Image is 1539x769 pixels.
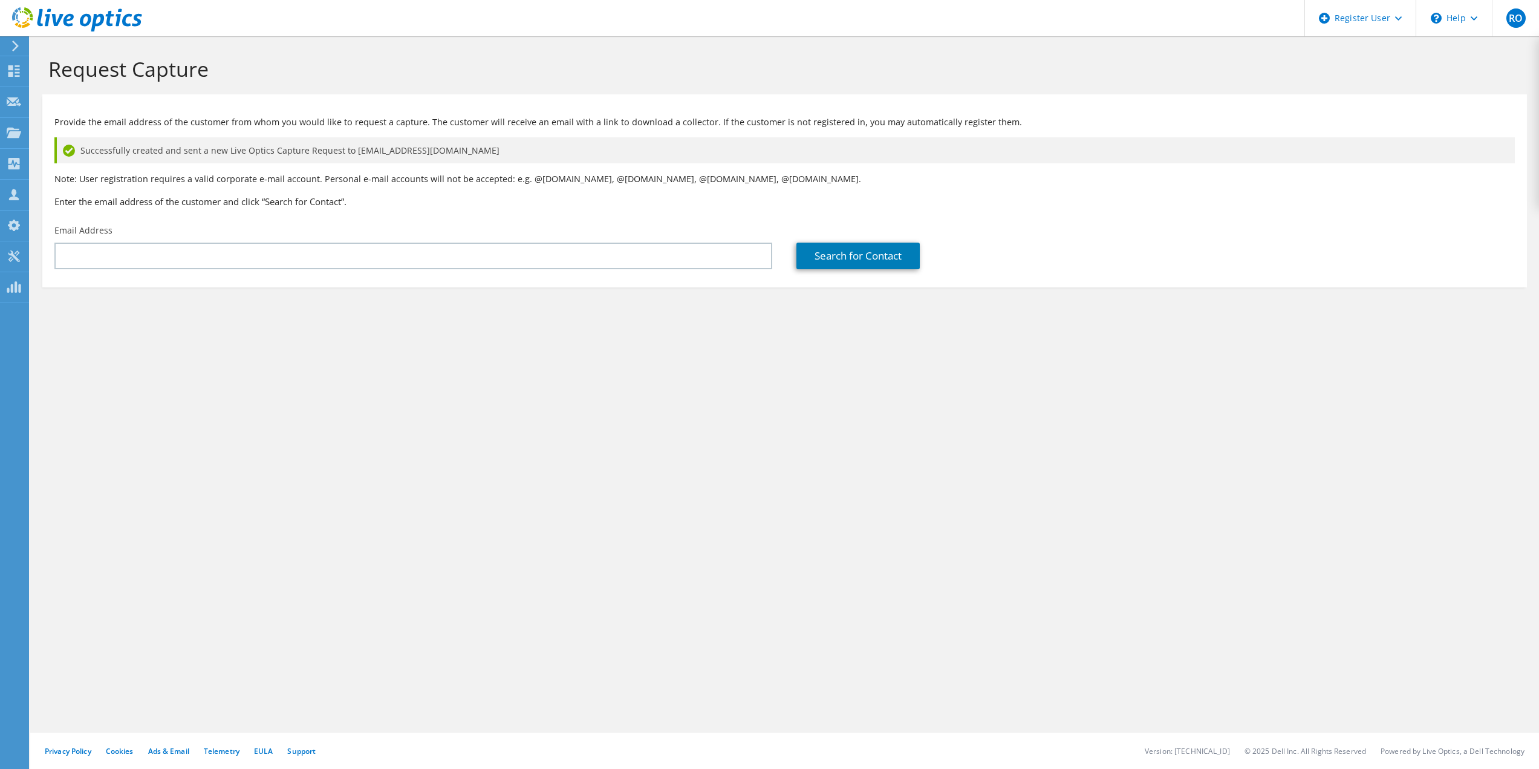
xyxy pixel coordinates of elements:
[1431,13,1442,24] svg: \n
[54,195,1515,208] h3: Enter the email address of the customer and click “Search for Contact”.
[287,746,316,756] a: Support
[54,172,1515,186] p: Note: User registration requires a valid corporate e-mail account. Personal e-mail accounts will ...
[204,746,239,756] a: Telemetry
[148,746,189,756] a: Ads & Email
[1245,746,1366,756] li: © 2025 Dell Inc. All Rights Reserved
[1145,746,1230,756] li: Version: [TECHNICAL_ID]
[45,746,91,756] a: Privacy Policy
[254,746,273,756] a: EULA
[796,243,920,269] a: Search for Contact
[54,116,1515,129] p: Provide the email address of the customer from whom you would like to request a capture. The cust...
[54,224,112,237] label: Email Address
[48,56,1515,82] h1: Request Capture
[1381,746,1524,756] li: Powered by Live Optics, a Dell Technology
[1506,8,1526,28] span: RO
[80,144,499,157] span: Successfully created and sent a new Live Optics Capture Request to [EMAIL_ADDRESS][DOMAIN_NAME]
[106,746,134,756] a: Cookies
